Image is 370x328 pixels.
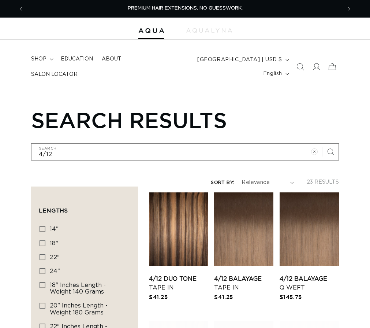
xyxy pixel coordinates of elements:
[307,180,339,185] span: 23 results
[214,274,273,292] a: 4/12 Balayage Tape In
[149,274,208,292] a: 4/12 Duo Tone Tape In
[322,144,339,160] button: Search
[128,6,243,11] span: PREMIUM HAIR EXTENSIONS. NO GUESSWORK.
[211,180,234,185] label: Sort by:
[27,51,56,67] summary: shop
[50,268,60,274] span: 24"
[50,303,108,315] span: 20" Inches length - Weight 180 grams
[306,144,322,160] button: Clear search term
[27,67,82,82] a: Salon Locator
[341,2,357,16] button: Next announcement
[61,56,93,62] span: Education
[31,71,78,78] span: Salon Locator
[50,254,60,260] span: 22"
[259,67,292,81] button: English
[280,274,339,292] a: 4/12 Balayage Q Weft
[138,28,164,33] img: Aqua Hair Extensions
[31,56,46,62] span: shop
[50,226,59,232] span: 14"
[56,51,97,67] a: Education
[39,194,130,221] summary: Lengths (0 selected)
[197,56,282,64] span: [GEOGRAPHIC_DATA] | USD $
[50,282,106,295] span: 18" Inches length - Weight 140 grams
[31,107,339,132] h1: Search results
[193,53,292,67] button: [GEOGRAPHIC_DATA] | USD $
[292,59,308,75] summary: Search
[39,207,68,214] span: Lengths
[31,144,339,160] input: Search
[97,51,126,67] a: About
[186,28,232,33] img: aqualyna.com
[50,240,58,246] span: 18"
[102,56,122,62] span: About
[263,70,282,78] span: English
[13,2,29,16] button: Previous announcement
